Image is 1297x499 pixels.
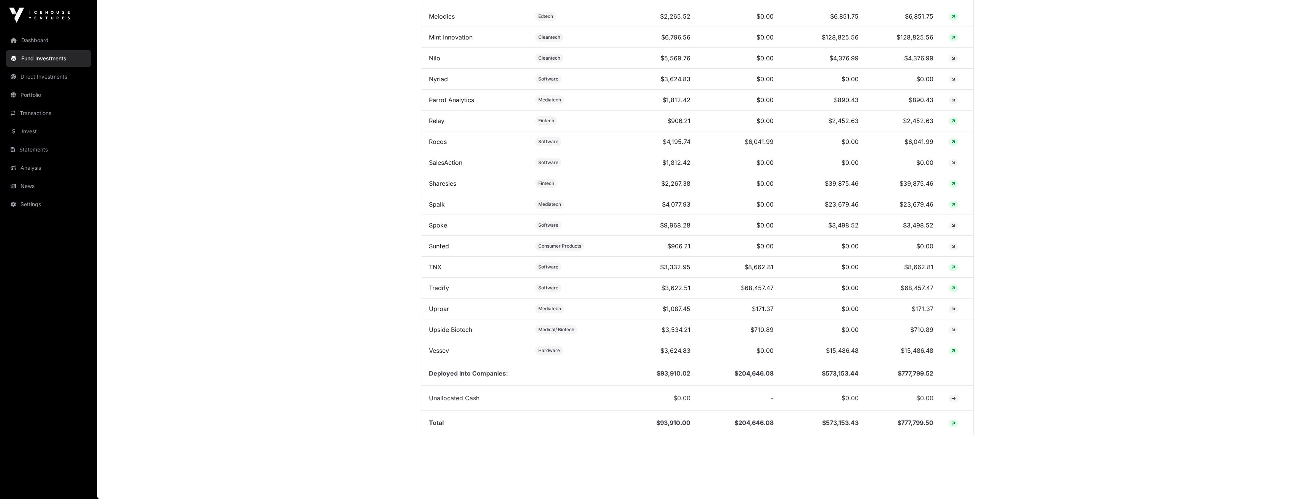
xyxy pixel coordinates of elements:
td: $777,799.52 [866,361,941,386]
a: Uproar [429,305,449,313]
a: SalesAction [429,159,462,166]
td: $710.89 [866,319,941,340]
td: $39,875.46 [781,173,866,194]
a: Fund Investments [6,50,91,67]
td: $8,662.81 [866,257,941,278]
td: $68,457.47 [866,278,941,298]
td: $0.00 [781,257,866,278]
td: $4,077.93 [609,194,698,215]
td: $68,457.47 [698,278,781,298]
td: $0.00 [698,340,781,361]
span: Software [538,264,558,270]
td: $777,799.50 [866,411,941,435]
a: News [6,178,91,194]
a: Vessev [429,347,449,354]
td: $0.00 [866,69,941,90]
a: Invest [6,123,91,140]
td: $1,812.42 [609,90,698,111]
td: $0.00 [698,111,781,131]
span: $0.00 [916,394,933,402]
span: Mediatech [538,306,561,312]
td: $0.00 [698,152,781,173]
td: $0.00 [698,48,781,69]
td: $4,195.74 [609,131,698,152]
span: $0.00 [673,394,690,402]
span: Consumer Products [538,243,581,249]
td: $573,153.44 [781,361,866,386]
a: Dashboard [6,32,91,49]
iframe: Chat Widget [1259,463,1297,499]
td: $15,486.48 [781,340,866,361]
td: $3,332.95 [609,257,698,278]
td: $6,041.99 [866,131,941,152]
td: $8,662.81 [698,257,781,278]
td: $23,679.46 [866,194,941,215]
td: $1,812.42 [609,152,698,173]
a: Melodics [429,13,455,20]
td: $128,825.56 [866,27,941,48]
a: Nilo [429,54,440,62]
td: $171.37 [698,298,781,319]
td: $2,452.63 [866,111,941,131]
span: Cleantech [538,34,560,40]
span: Hardware [538,347,560,354]
td: $5,569.76 [609,48,698,69]
td: $39,875.46 [866,173,941,194]
span: Mediatech [538,201,561,207]
td: $9,968.28 [609,215,698,236]
a: Rocos [429,138,447,145]
td: $710.89 [698,319,781,340]
a: Tradify [429,284,449,292]
td: $6,796.56 [609,27,698,48]
span: Software [538,159,558,166]
a: Statements [6,141,91,158]
td: $0.00 [781,278,866,298]
td: $573,153.43 [781,411,866,435]
td: $906.21 [609,236,698,257]
a: Mint Innovation [429,33,473,41]
td: $6,851.75 [866,6,941,27]
td: $4,376.99 [781,48,866,69]
td: $2,452.63 [781,111,866,131]
td: $23,679.46 [781,194,866,215]
td: $3,624.83 [609,340,698,361]
td: $2,265.52 [609,6,698,27]
td: $6,851.75 [781,6,866,27]
td: $93,910.02 [609,361,698,386]
a: Nyriad [429,75,448,83]
a: Analysis [6,159,91,176]
td: $3,624.83 [609,69,698,90]
span: $0.00 [842,394,859,402]
td: $0.00 [781,69,866,90]
td: $3,534.21 [609,319,698,340]
a: Sharesies [429,180,456,187]
td: $2,267.38 [609,173,698,194]
span: Software [538,139,558,145]
td: $0.00 [781,319,866,340]
a: Spalk [429,201,445,208]
a: Relay [429,117,444,125]
td: $0.00 [698,236,781,257]
span: Software [538,222,558,228]
td: $0.00 [698,173,781,194]
td: $890.43 [781,90,866,111]
span: Medical/ Biotech [538,327,574,333]
a: Portfolio [6,87,91,103]
td: $3,498.52 [781,215,866,236]
td: $93,910.00 [609,411,698,435]
a: Settings [6,196,91,213]
td: $0.00 [781,152,866,173]
td: $0.00 [698,6,781,27]
a: Sunfed [429,242,449,250]
span: Software [538,76,558,82]
td: $204,646.08 [698,361,781,386]
td: $0.00 [781,298,866,319]
td: $0.00 [698,27,781,48]
span: Fintech [538,118,554,124]
td: Total [421,411,609,435]
span: Edtech [538,13,553,19]
td: $0.00 [698,194,781,215]
a: Upside Biotech [429,326,472,333]
td: $0.00 [866,152,941,173]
